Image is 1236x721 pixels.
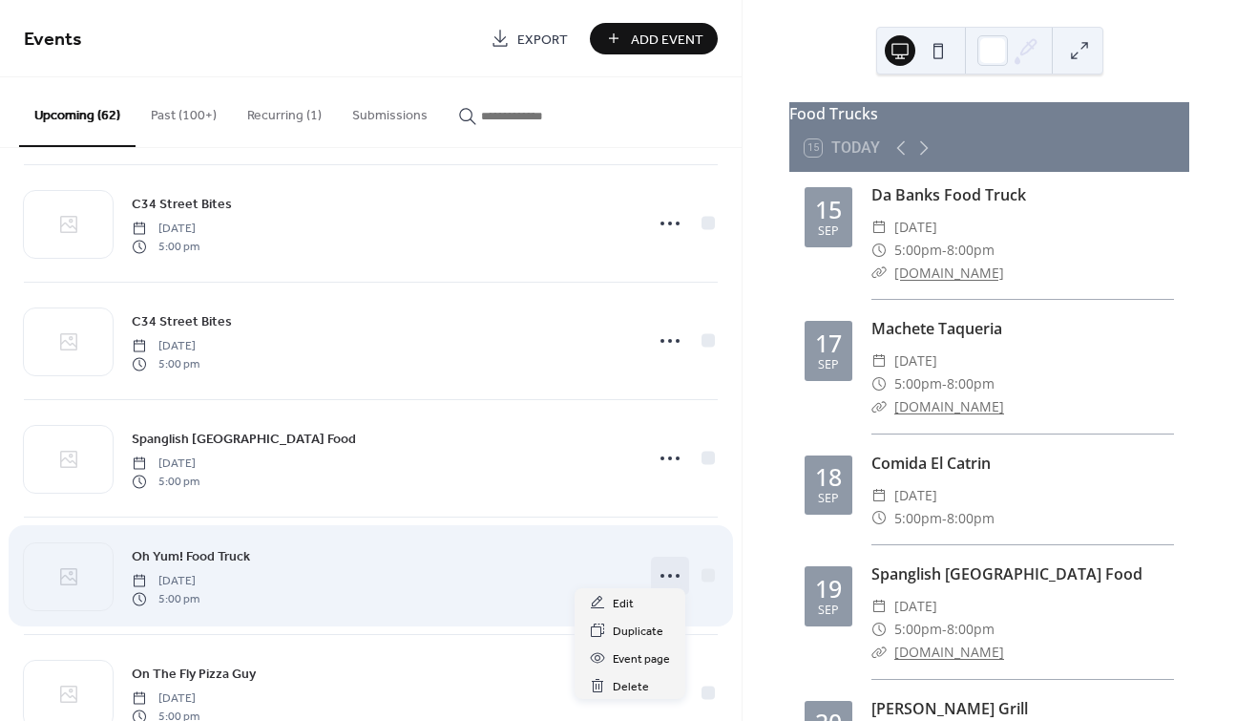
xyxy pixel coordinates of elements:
[132,238,199,255] span: 5:00 pm
[232,77,337,145] button: Recurring (1)
[132,547,250,567] span: Oh Yum! Food Truck
[590,23,718,54] button: Add Event
[815,465,842,489] div: 18
[132,355,199,372] span: 5:00 pm
[947,239,995,262] span: 8:00pm
[818,225,839,238] div: Sep
[871,372,887,395] div: ​
[818,493,839,505] div: Sep
[871,507,887,530] div: ​
[815,577,842,601] div: 19
[815,331,842,355] div: 17
[942,372,947,395] span: -
[947,507,995,530] span: 8:00pm
[894,643,1004,661] a: [DOMAIN_NAME]
[136,77,232,145] button: Past (100+)
[613,594,634,614] span: Edit
[132,665,256,685] span: On The Fly Pizza Guy
[942,507,947,530] span: -
[947,618,995,641] span: 8:00pm
[132,473,199,490] span: 5:00 pm
[871,262,887,285] div: ​
[871,395,887,418] div: ​
[894,595,937,618] span: [DATE]
[132,663,256,685] a: On The Fly Pizza Guy
[818,359,839,371] div: Sep
[132,193,232,215] a: C34 Street Bites
[631,30,703,50] span: Add Event
[517,30,568,50] span: Export
[132,456,199,473] span: [DATE]
[789,102,1189,125] div: Food Trucks
[132,590,199,607] span: 5:00 pm
[871,452,1174,475] div: Comida El Catrin
[132,195,232,215] span: C34 Street Bites
[894,350,937,372] span: [DATE]
[871,698,1028,719] a: [PERSON_NAME] Grill
[132,573,199,590] span: [DATE]
[613,622,663,642] span: Duplicate
[894,507,942,530] span: 5:00pm
[132,690,199,708] span: [DATE]
[871,484,887,507] div: ​
[132,221,199,238] span: [DATE]
[815,198,842,222] div: 15
[871,216,887,239] div: ​
[132,338,199,355] span: [DATE]
[132,312,232,332] span: C34 Street Bites
[942,618,947,641] span: -
[947,372,995,395] span: 8:00pm
[613,649,670,669] span: Event page
[132,430,356,450] span: Spanglish [GEOGRAPHIC_DATA] Food
[818,604,839,617] div: Sep
[337,77,443,145] button: Submissions
[613,677,649,697] span: Delete
[871,563,1142,584] a: Spanglish [GEOGRAPHIC_DATA] Food
[871,618,887,641] div: ​
[871,239,887,262] div: ​
[132,310,232,332] a: C34 Street Bites
[894,264,1004,282] a: [DOMAIN_NAME]
[894,484,937,507] span: [DATE]
[871,318,1002,339] a: Machete Taqueria
[894,216,937,239] span: [DATE]
[894,372,942,395] span: 5:00pm
[476,23,582,54] a: Export
[871,641,887,664] div: ​
[942,239,947,262] span: -
[132,545,250,567] a: Oh Yum! Food Truck
[871,350,887,372] div: ​
[894,618,942,641] span: 5:00pm
[132,428,356,450] a: Spanglish [GEOGRAPHIC_DATA] Food
[24,21,82,58] span: Events
[871,595,887,618] div: ​
[894,239,942,262] span: 5:00pm
[19,77,136,147] button: Upcoming (62)
[894,397,1004,415] a: [DOMAIN_NAME]
[871,184,1026,205] a: Da Banks Food Truck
